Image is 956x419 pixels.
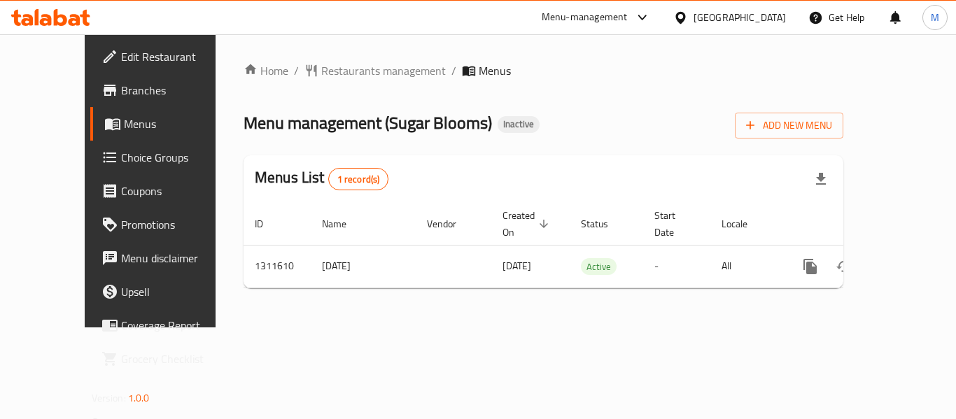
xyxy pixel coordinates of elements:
[90,174,244,208] a: Coupons
[502,207,553,241] span: Created On
[654,207,694,241] span: Start Date
[643,245,710,287] td: -
[329,173,388,186] span: 1 record(s)
[255,167,388,190] h2: Menus List
[804,162,838,196] div: Export file
[694,10,786,25] div: [GEOGRAPHIC_DATA]
[304,62,446,79] a: Restaurants management
[121,283,233,300] span: Upsell
[244,62,843,79] nav: breadcrumb
[794,250,827,283] button: more
[827,250,861,283] button: Change Status
[321,62,446,79] span: Restaurants management
[90,107,244,141] a: Menus
[931,10,939,25] span: M
[121,183,233,199] span: Coupons
[581,259,617,275] span: Active
[90,73,244,107] a: Branches
[244,107,492,139] span: Menu management ( Sugar Blooms )
[322,215,365,232] span: Name
[244,245,311,287] td: 1311610
[782,203,939,246] th: Actions
[92,389,126,407] span: Version:
[311,245,416,287] td: [DATE]
[722,215,766,232] span: Locale
[479,62,511,79] span: Menus
[328,168,389,190] div: Total records count
[90,275,244,308] a: Upsell
[121,48,233,65] span: Edit Restaurant
[121,350,233,367] span: Grocery Checklist
[90,141,244,174] a: Choice Groups
[542,9,628,26] div: Menu-management
[90,308,244,342] a: Coverage Report
[255,215,281,232] span: ID
[498,118,540,130] span: Inactive
[427,215,475,232] span: Vendor
[121,317,233,334] span: Coverage Report
[746,117,832,134] span: Add New Menu
[121,82,233,99] span: Branches
[90,208,244,241] a: Promotions
[244,62,288,79] a: Home
[128,389,150,407] span: 1.0.0
[581,258,617,275] div: Active
[244,203,939,288] table: enhanced table
[581,215,626,232] span: Status
[451,62,456,79] li: /
[90,40,244,73] a: Edit Restaurant
[90,241,244,275] a: Menu disclaimer
[121,149,233,166] span: Choice Groups
[121,250,233,267] span: Menu disclaimer
[124,115,233,132] span: Menus
[121,216,233,233] span: Promotions
[710,245,782,287] td: All
[90,342,244,376] a: Grocery Checklist
[498,116,540,133] div: Inactive
[502,257,531,275] span: [DATE]
[735,113,843,139] button: Add New Menu
[294,62,299,79] li: /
